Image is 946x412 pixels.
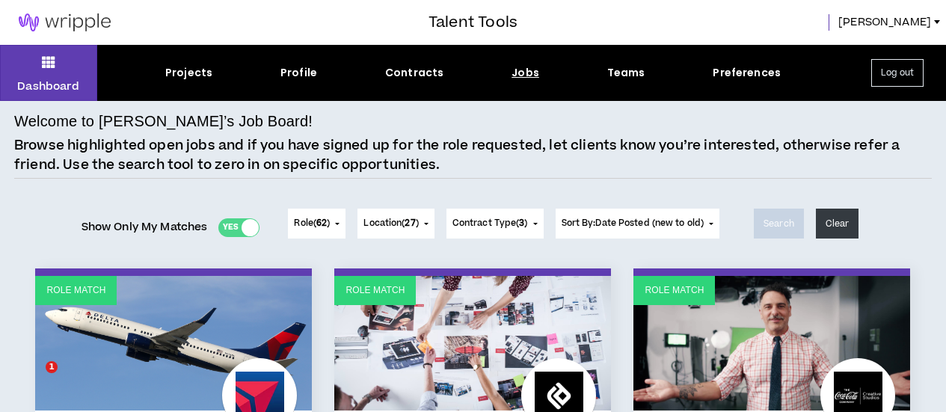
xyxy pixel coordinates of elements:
p: Role Match [345,283,405,298]
button: Sort By:Date Posted (new to old) [556,209,720,239]
div: Projects [165,65,212,81]
div: Teams [607,65,645,81]
p: Dashboard [17,79,79,94]
button: Search [754,209,804,239]
div: Profile [280,65,317,81]
button: Clear [816,209,859,239]
button: Location(27) [357,209,434,239]
div: Preferences [713,65,781,81]
a: Role Match [334,276,611,411]
h4: Welcome to [PERSON_NAME]’s Job Board! [14,110,313,132]
div: Contracts [385,65,443,81]
button: Role(62) [288,209,345,239]
button: Contract Type(3) [446,209,544,239]
span: 27 [405,217,415,230]
span: Contract Type ( ) [452,217,528,230]
p: Role Match [645,283,704,298]
span: Show Only My Matches [82,216,208,239]
span: Location ( ) [363,217,418,230]
span: [PERSON_NAME] [838,14,931,31]
h3: Talent Tools [429,11,517,34]
span: 1 [46,361,58,373]
p: Role Match [46,283,105,298]
span: 62 [316,217,327,230]
span: Role ( ) [294,217,330,230]
iframe: Intercom live chat [15,361,51,397]
p: Browse highlighted open jobs and if you have signed up for the role requested, let clients know y... [14,136,932,174]
a: Role Match [35,276,312,411]
button: Log out [871,59,924,87]
span: 3 [519,217,524,230]
a: Role Match [633,276,910,411]
span: Sort By: Date Posted (new to old) [562,217,704,230]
